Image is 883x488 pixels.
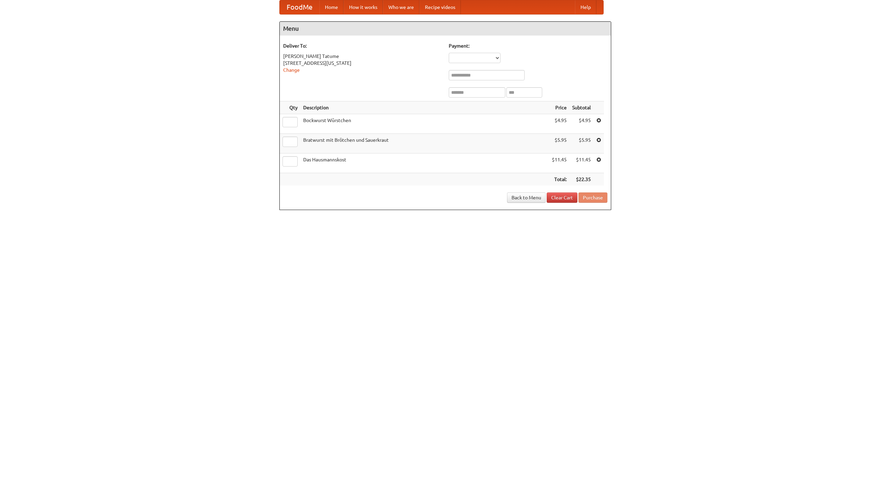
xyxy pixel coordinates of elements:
[547,192,577,203] a: Clear Cart
[549,114,569,134] td: $4.95
[449,42,607,49] h5: Payment:
[283,42,442,49] h5: Deliver To:
[283,60,442,67] div: [STREET_ADDRESS][US_STATE]
[283,53,442,60] div: [PERSON_NAME] Tatume
[300,134,549,153] td: Bratwurst mit Brötchen und Sauerkraut
[344,0,383,14] a: How it works
[549,101,569,114] th: Price
[569,101,594,114] th: Subtotal
[549,134,569,153] td: $5.95
[319,0,344,14] a: Home
[569,153,594,173] td: $11.45
[283,67,300,73] a: Change
[383,0,419,14] a: Who we are
[300,153,549,173] td: Das Hausmannskost
[300,101,549,114] th: Description
[569,114,594,134] td: $4.95
[569,173,594,186] th: $22.35
[549,173,569,186] th: Total:
[575,0,596,14] a: Help
[300,114,549,134] td: Bockwurst Würstchen
[280,0,319,14] a: FoodMe
[507,192,546,203] a: Back to Menu
[578,192,607,203] button: Purchase
[280,101,300,114] th: Qty
[419,0,461,14] a: Recipe videos
[280,22,611,36] h4: Menu
[549,153,569,173] td: $11.45
[569,134,594,153] td: $5.95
